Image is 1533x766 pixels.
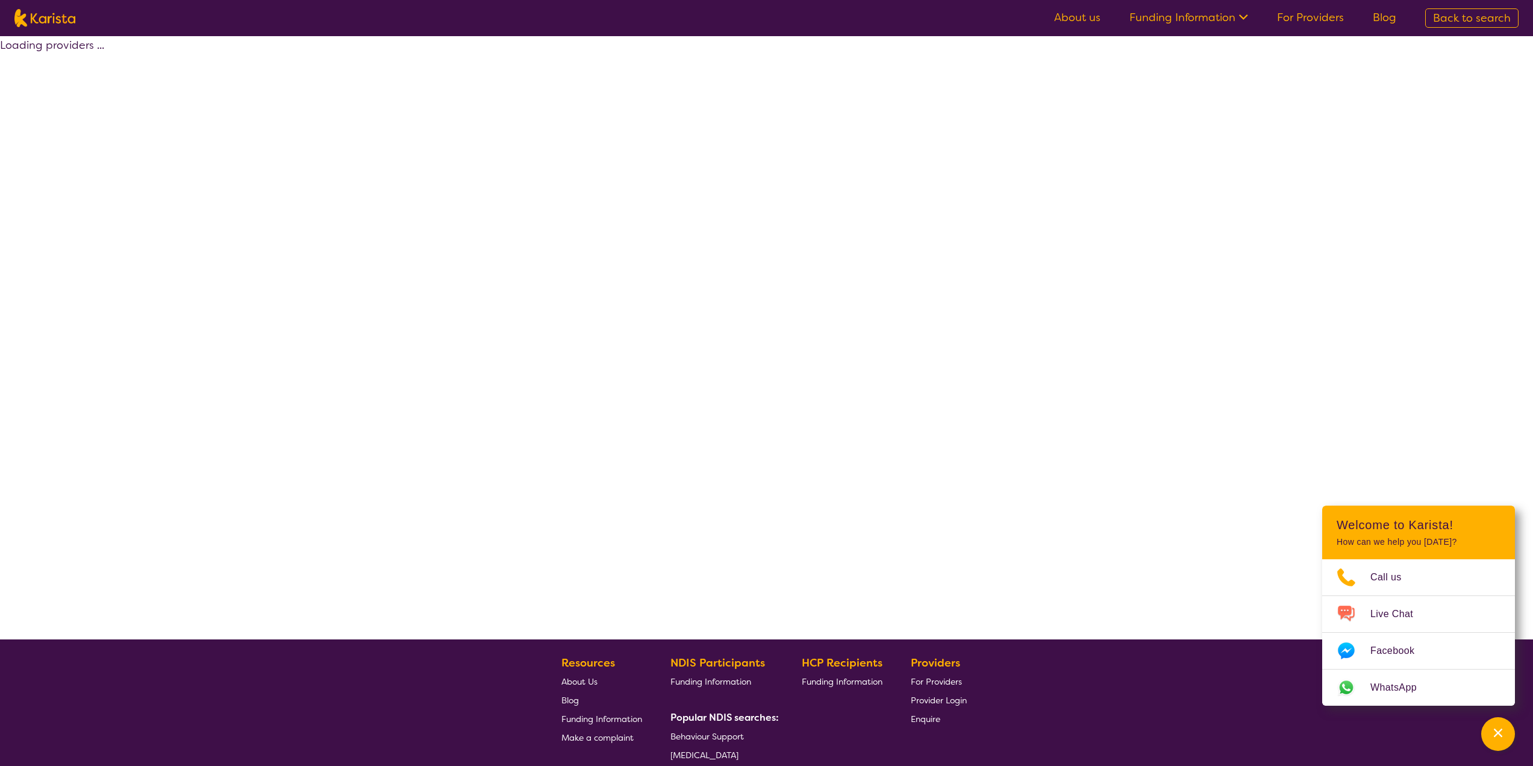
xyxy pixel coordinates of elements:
b: NDIS Participants [670,656,765,670]
span: Back to search [1433,11,1511,25]
a: Funding Information [561,709,642,728]
ul: Choose channel [1322,559,1515,706]
a: Back to search [1425,8,1519,28]
a: For Providers [911,672,967,691]
a: Funding Information [802,672,882,691]
a: Provider Login [911,691,967,709]
b: HCP Recipients [802,656,882,670]
b: Resources [561,656,615,670]
span: Enquire [911,714,940,724]
span: About Us [561,676,598,687]
b: Providers [911,656,960,670]
b: Popular NDIS searches: [670,711,779,724]
span: Blog [561,695,579,706]
a: For Providers [1277,10,1344,25]
span: Funding Information [561,714,642,724]
span: Funding Information [802,676,882,687]
a: Make a complaint [561,728,642,747]
p: How can we help you [DATE]? [1337,537,1500,547]
a: Funding Information [1129,10,1248,25]
a: Web link opens in a new tab. [1322,670,1515,706]
span: For Providers [911,676,962,687]
a: About us [1054,10,1101,25]
a: Enquire [911,709,967,728]
span: Make a complaint [561,732,634,743]
span: WhatsApp [1370,679,1431,697]
span: [MEDICAL_DATA] [670,750,738,761]
h2: Welcome to Karista! [1337,518,1500,532]
img: Karista logo [14,9,75,27]
a: About Us [561,672,642,691]
span: Facebook [1370,642,1429,660]
a: Blog [1373,10,1396,25]
a: Blog [561,691,642,709]
span: Funding Information [670,676,751,687]
button: Channel Menu [1481,717,1515,751]
a: Funding Information [670,672,774,691]
span: Call us [1370,568,1416,586]
a: Behaviour Support [670,727,774,746]
a: [MEDICAL_DATA] [670,746,774,764]
span: Live Chat [1370,605,1428,623]
span: Behaviour Support [670,731,744,742]
span: Provider Login [911,695,967,706]
div: Channel Menu [1322,506,1515,706]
